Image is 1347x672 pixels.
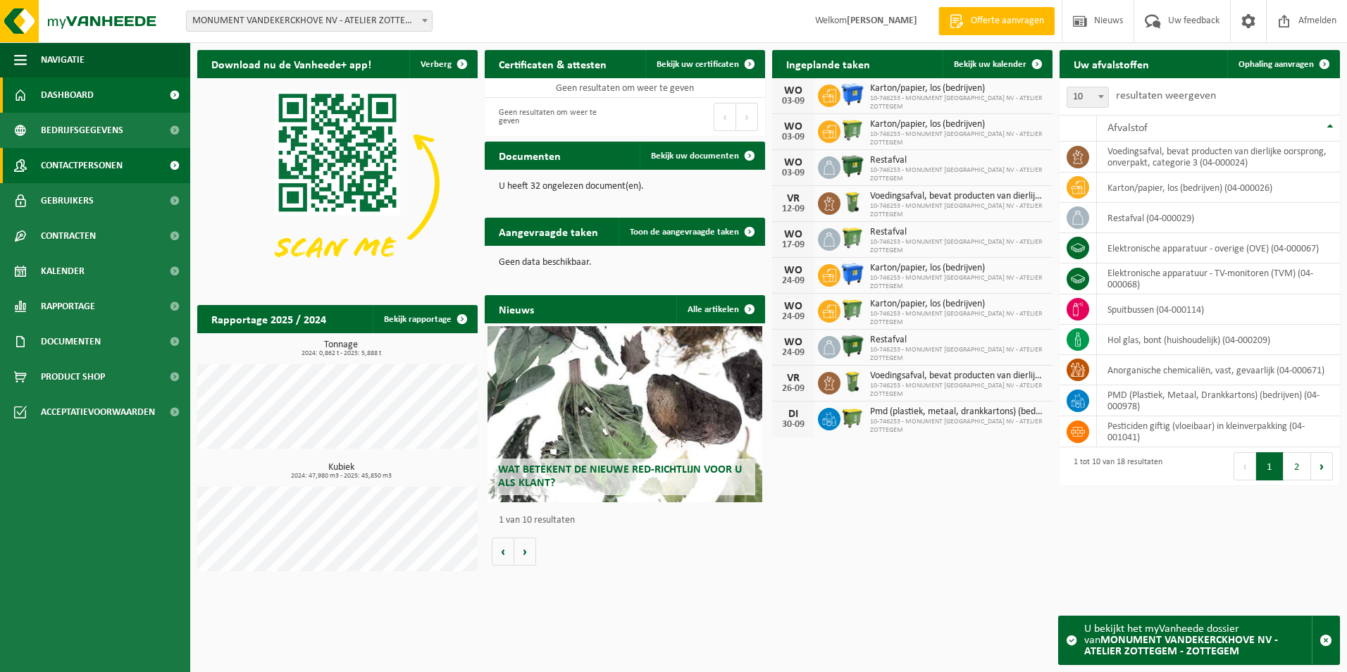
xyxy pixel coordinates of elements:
[421,60,452,69] span: Verberg
[847,15,917,26] strong: [PERSON_NAME]
[197,50,385,77] h2: Download nu de Vanheede+ app!
[1097,263,1340,294] td: elektronische apparatuur - TV-monitoren (TVM) (04-000068)
[840,262,864,286] img: WB-1100-HPE-BE-01
[779,301,807,312] div: WO
[187,11,432,31] span: MONUMENT VANDEKERCKHOVE NV - ATELIER ZOTTEGEM - ZOTTEGEM
[485,295,548,323] h2: Nieuws
[870,406,1045,418] span: Pmd (plastiek, metaal, drankkartons) (bedrijven)
[1060,50,1163,77] h2: Uw afvalstoffen
[870,155,1045,166] span: Restafval
[485,50,621,77] h2: Certificaten & attesten
[870,202,1045,219] span: 10-746253 - MONUMENT [GEOGRAPHIC_DATA] NV - ATELIER ZOTTEGEM
[870,94,1045,111] span: 10-746253 - MONUMENT [GEOGRAPHIC_DATA] NV - ATELIER ZOTTEGEM
[779,240,807,250] div: 17-09
[870,119,1045,130] span: Karton/papier, los (bedrijven)
[1107,123,1148,134] span: Afvalstof
[41,359,105,394] span: Product Shop
[840,82,864,106] img: WB-1100-HPE-BE-01
[197,78,478,289] img: Download de VHEPlus App
[485,142,575,169] h2: Documenten
[779,97,807,106] div: 03-09
[630,228,739,237] span: Toon de aangevraagde taken
[779,276,807,286] div: 24-09
[1084,635,1278,657] strong: MONUMENT VANDEKERCKHOVE NV - ATELIER ZOTTEGEM - ZOTTEGEM
[870,130,1045,147] span: 10-746253 - MONUMENT [GEOGRAPHIC_DATA] NV - ATELIER ZOTTEGEM
[779,384,807,394] div: 26-09
[657,60,739,69] span: Bekijk uw certificaten
[492,101,618,132] div: Geen resultaten om weer te geven
[870,299,1045,310] span: Karton/papier, los (bedrijven)
[870,191,1045,202] span: Voedingsafval, bevat producten van dierlijke oorsprong, onverpakt, categorie 3
[840,190,864,214] img: WB-0140-HPE-GN-50
[645,50,764,78] a: Bekijk uw certificaten
[640,142,764,170] a: Bekijk uw documenten
[373,305,476,333] a: Bekijk rapportage
[651,151,739,161] span: Bekijk uw documenten
[870,83,1045,94] span: Karton/papier, los (bedrijven)
[1284,452,1311,480] button: 2
[1311,452,1333,480] button: Next
[1256,452,1284,480] button: 1
[1097,355,1340,385] td: anorganische chemicaliën, vast, gevaarlijk (04-000671)
[779,204,807,214] div: 12-09
[772,50,884,77] h2: Ingeplande taken
[41,148,123,183] span: Contactpersonen
[41,113,123,148] span: Bedrijfsgegevens
[840,334,864,358] img: WB-1100-HPE-GN-01
[1234,452,1256,480] button: Previous
[779,157,807,168] div: WO
[779,168,807,178] div: 03-09
[41,289,95,324] span: Rapportage
[870,263,1045,274] span: Karton/papier, los (bedrijven)
[779,420,807,430] div: 30-09
[41,218,96,254] span: Contracten
[870,310,1045,327] span: 10-746253 - MONUMENT [GEOGRAPHIC_DATA] NV - ATELIER ZOTTEGEM
[1097,416,1340,447] td: pesticiden giftig (vloeibaar) in kleinverpakking (04-001041)
[943,50,1051,78] a: Bekijk uw kalender
[499,182,751,192] p: U heeft 32 ongelezen document(en).
[840,226,864,250] img: WB-0770-HPE-GN-50
[840,406,864,430] img: WB-1100-HPE-GN-50
[954,60,1026,69] span: Bekijk uw kalender
[1084,616,1312,664] div: U bekijkt het myVanheede dossier van
[41,324,101,359] span: Documenten
[1116,90,1216,101] label: resultaten weergeven
[779,409,807,420] div: DI
[619,218,764,246] a: Toon de aangevraagde taken
[779,229,807,240] div: WO
[779,193,807,204] div: VR
[676,295,764,323] a: Alle artikelen
[779,265,807,276] div: WO
[204,473,478,480] span: 2024: 47,980 m3 - 2025: 45,850 m3
[1097,294,1340,325] td: spuitbussen (04-000114)
[870,166,1045,183] span: 10-746253 - MONUMENT [GEOGRAPHIC_DATA] NV - ATELIER ZOTTEGEM
[488,326,762,502] a: Wat betekent de nieuwe RED-richtlijn voor u als klant?
[870,346,1045,363] span: 10-746253 - MONUMENT [GEOGRAPHIC_DATA] NV - ATELIER ZOTTEGEM
[41,394,155,430] span: Acceptatievoorwaarden
[1097,173,1340,203] td: karton/papier, los (bedrijven) (04-000026)
[1097,385,1340,416] td: PMD (Plastiek, Metaal, Drankkartons) (bedrijven) (04-000978)
[1067,87,1109,108] span: 10
[840,118,864,142] img: WB-0770-HPE-GN-50
[779,348,807,358] div: 24-09
[870,382,1045,399] span: 10-746253 - MONUMENT [GEOGRAPHIC_DATA] NV - ATELIER ZOTTEGEM
[409,50,476,78] button: Verberg
[1097,142,1340,173] td: voedingsafval, bevat producten van dierlijke oorsprong, onverpakt, categorie 3 (04-000024)
[514,537,536,566] button: Volgende
[1067,451,1162,482] div: 1 tot 10 van 18 resultaten
[870,227,1045,238] span: Restafval
[870,274,1045,291] span: 10-746253 - MONUMENT [GEOGRAPHIC_DATA] NV - ATELIER ZOTTEGEM
[1097,325,1340,355] td: hol glas, bont (huishoudelijk) (04-000209)
[499,258,751,268] p: Geen data beschikbaar.
[779,337,807,348] div: WO
[197,305,340,332] h2: Rapportage 2025 / 2024
[492,537,514,566] button: Vorige
[870,371,1045,382] span: Voedingsafval, bevat producten van dierlijke oorsprong, onverpakt, categorie 3
[485,78,765,98] td: Geen resultaten om weer te geven
[204,463,478,480] h3: Kubiek
[41,183,94,218] span: Gebruikers
[840,370,864,394] img: WB-0140-HPE-GN-50
[204,340,478,357] h3: Tonnage
[779,312,807,322] div: 24-09
[186,11,433,32] span: MONUMENT VANDEKERCKHOVE NV - ATELIER ZOTTEGEM - ZOTTEGEM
